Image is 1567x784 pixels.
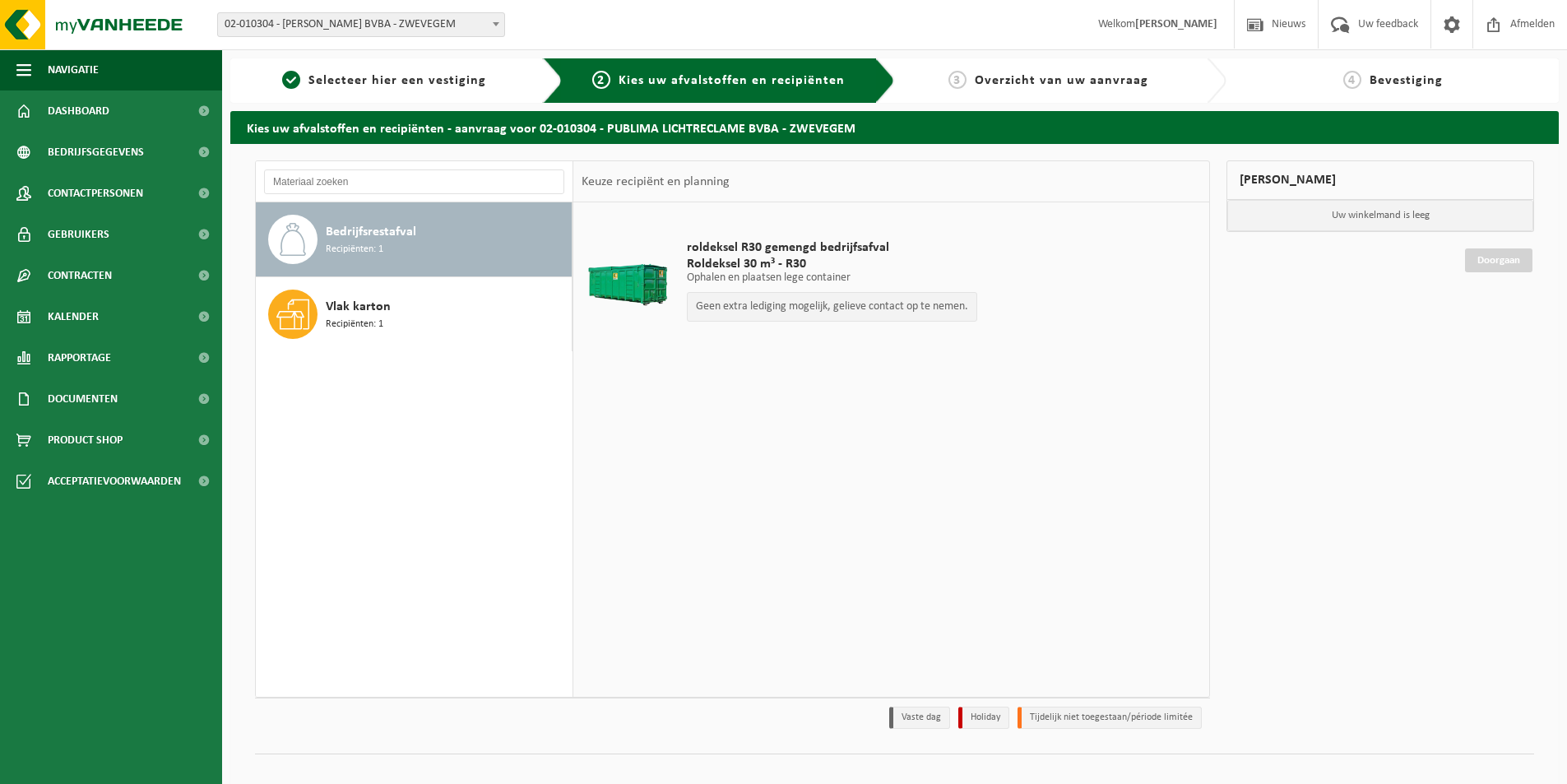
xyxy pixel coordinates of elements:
span: Overzicht van uw aanvraag [975,74,1148,87]
span: Documenten [48,378,118,420]
span: Kies uw afvalstoffen en recipiënten [619,74,845,87]
span: Contracten [48,255,112,296]
span: Dashboard [48,90,109,132]
span: 3 [948,71,967,89]
p: Uw winkelmand is leeg [1227,200,1533,231]
a: Doorgaan [1465,248,1532,272]
input: Materiaal zoeken [264,169,564,194]
h2: Kies uw afvalstoffen en recipiënten - aanvraag voor 02-010304 - PUBLIMA LICHTRECLAME BVBA - ZWEVEGEM [230,111,1559,143]
span: Recipiënten: 1 [326,317,383,332]
span: 02-010304 - PUBLIMA LICHTRECLAME BVBA - ZWEVEGEM [218,13,504,36]
span: Rapportage [48,337,111,378]
span: Selecteer hier een vestiging [308,74,486,87]
span: Roldeksel 30 m³ - R30 [687,256,977,272]
span: Navigatie [48,49,99,90]
span: roldeksel R30 gemengd bedrijfsafval [687,239,977,256]
span: Acceptatievoorwaarden [48,461,181,502]
a: 1Selecteer hier een vestiging [239,71,530,90]
li: Vaste dag [889,707,950,729]
span: Bevestiging [1370,74,1443,87]
strong: [PERSON_NAME] [1135,18,1217,30]
span: Bedrijfsrestafval [326,222,416,242]
li: Tijdelijk niet toegestaan/période limitée [1018,707,1202,729]
span: Product Shop [48,420,123,461]
p: Geen extra lediging mogelijk, gelieve contact op te nemen. [696,301,968,313]
div: [PERSON_NAME] [1226,160,1534,200]
button: Vlak karton Recipiënten: 1 [256,277,573,351]
span: Recipiënten: 1 [326,242,383,257]
li: Holiday [958,707,1009,729]
span: Kalender [48,296,99,337]
span: Gebruikers [48,214,109,255]
span: 4 [1343,71,1361,89]
button: Bedrijfsrestafval Recipiënten: 1 [256,202,573,277]
span: Bedrijfsgegevens [48,132,144,173]
p: Ophalen en plaatsen lege container [687,272,977,284]
div: Keuze recipiënt en planning [573,161,738,202]
span: 2 [592,71,610,89]
span: 1 [282,71,300,89]
span: Vlak karton [326,297,391,317]
span: Contactpersonen [48,173,143,214]
span: 02-010304 - PUBLIMA LICHTRECLAME BVBA - ZWEVEGEM [217,12,505,37]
